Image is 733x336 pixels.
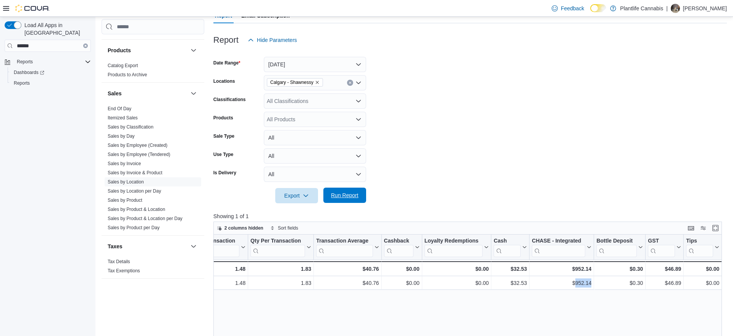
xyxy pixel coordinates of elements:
[245,32,300,48] button: Hide Parameters
[424,264,489,273] div: $0.00
[620,4,663,13] p: Plantlife Cannabis
[686,264,719,273] div: $0.00
[384,278,419,288] div: $0.00
[108,106,131,112] span: End Of Day
[596,238,637,245] div: Bottle Deposit
[257,36,297,44] span: Hide Parameters
[5,53,91,108] nav: Complex example
[648,278,681,288] div: $46.89
[108,72,147,78] span: Products to Archive
[108,206,165,212] span: Sales by Product & Location
[108,47,131,54] h3: Products
[108,133,135,139] span: Sales by Day
[108,142,168,148] span: Sales by Employee (Created)
[355,116,362,122] button: Open list of options
[384,264,419,273] div: $0.00
[179,264,245,273] div: 1.48
[108,106,131,111] a: End Of Day
[384,238,419,257] button: Cashback
[596,278,643,288] div: $0.30
[224,225,263,231] span: 2 columns hidden
[14,57,36,66] button: Reports
[108,179,144,185] span: Sales by Location
[316,238,373,257] div: Transaction Average
[108,216,182,221] a: Sales by Product & Location per Day
[532,238,585,257] div: CHASE - Integrated
[270,79,313,86] span: Calgary - Shawnessy
[250,278,311,288] div: 1.83
[179,238,239,257] div: Items Per Transaction
[648,238,681,257] button: GST
[108,188,161,194] a: Sales by Location per Day
[316,278,379,288] div: $40.76
[108,115,138,121] span: Itemized Sales
[711,223,720,233] button: Enter fullscreen
[264,148,366,164] button: All
[278,225,298,231] span: Sort fields
[108,198,142,203] a: Sales by Product
[108,268,140,273] a: Tax Exemptions
[179,278,245,288] div: 1.48
[683,4,727,13] p: [PERSON_NAME]
[250,264,311,273] div: 1.83
[108,47,187,54] button: Products
[108,207,165,212] a: Sales by Product & Location
[213,78,235,84] label: Locations
[267,223,301,233] button: Sort fields
[213,96,246,103] label: Classifications
[280,188,313,203] span: Export
[213,170,236,176] label: Is Delivery
[189,46,198,55] button: Products
[213,115,233,121] label: Products
[331,191,358,199] span: Run Report
[213,60,241,66] label: Date Range
[11,79,33,88] a: Reports
[494,264,527,273] div: $32.53
[355,80,362,86] button: Open list of options
[686,238,713,245] div: Tips
[275,188,318,203] button: Export
[179,238,239,245] div: Items Per Transaction
[108,197,142,203] span: Sales by Product
[699,223,708,233] button: Display options
[648,238,675,257] div: GST
[108,259,130,265] span: Tax Details
[532,238,585,245] div: CHASE - Integrated
[108,90,122,97] h3: Sales
[108,124,153,130] span: Sales by Classification
[494,278,527,288] div: $32.53
[384,238,413,257] div: Cashback
[316,238,379,257] button: Transaction Average
[102,257,204,278] div: Taxes
[250,238,311,257] button: Qty Per Transaction
[108,259,130,264] a: Tax Details
[108,152,170,157] a: Sales by Employee (Tendered)
[108,225,160,231] span: Sales by Product per Day
[648,264,681,273] div: $46.89
[686,238,713,257] div: Tips
[355,98,362,104] button: Open list of options
[316,238,373,245] div: Transaction Average
[8,78,94,88] button: Reports
[549,1,587,16] a: Feedback
[316,264,379,273] div: $40.76
[250,238,305,257] div: Qty Per Transaction
[424,238,489,257] button: Loyalty Redemptions
[108,133,135,139] a: Sales by Day
[213,133,234,139] label: Sale Type
[532,264,591,273] div: $952.14
[214,223,266,233] button: 2 columns hidden
[347,80,353,86] button: Clear input
[686,223,696,233] button: Keyboard shortcuts
[532,278,591,288] div: $952.14
[686,278,719,288] div: $0.00
[102,61,204,82] div: Products
[14,57,91,66] span: Reports
[561,5,584,12] span: Feedback
[17,59,33,65] span: Reports
[108,63,138,69] span: Catalog Export
[596,238,643,257] button: Bottle Deposit
[213,35,239,45] h3: Report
